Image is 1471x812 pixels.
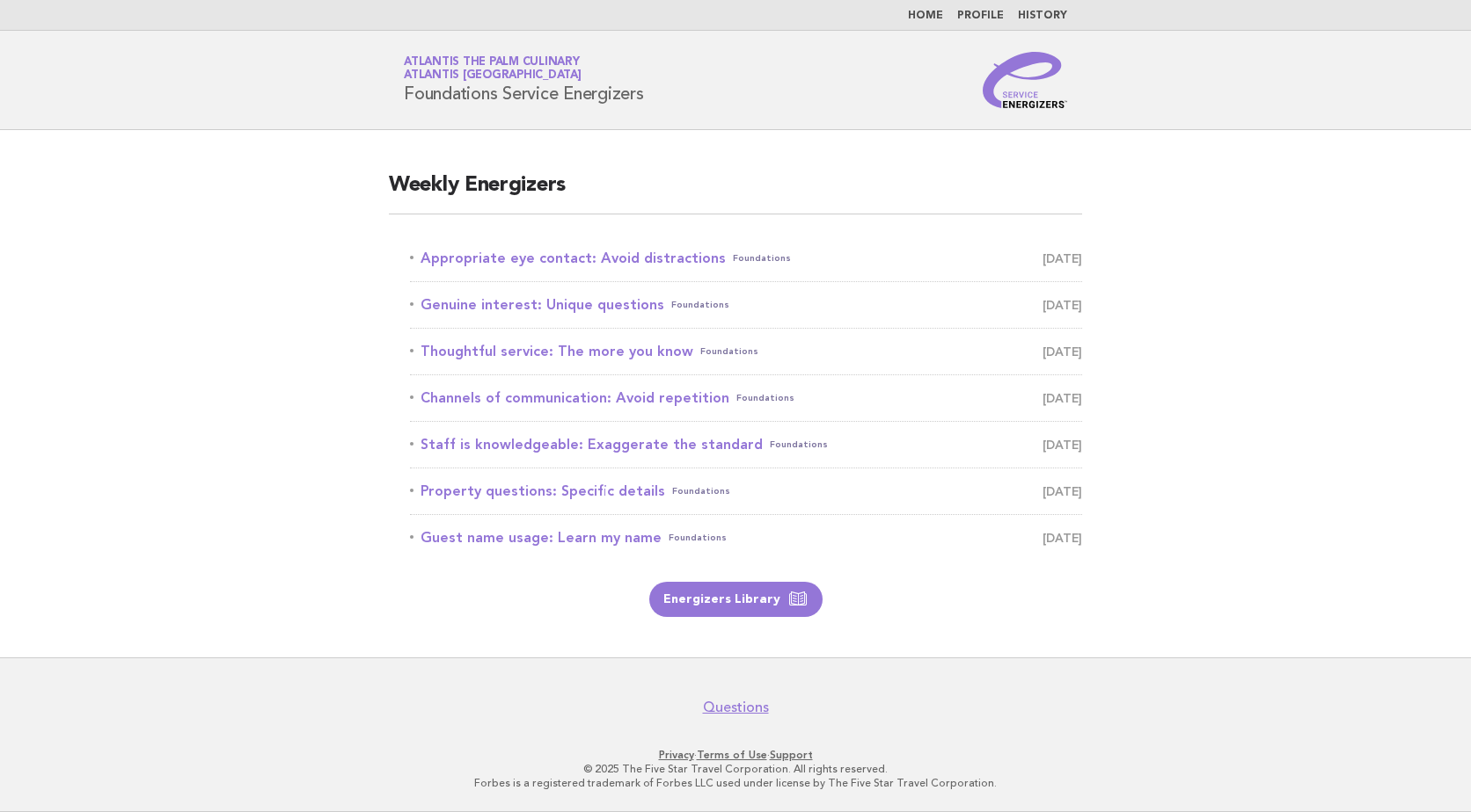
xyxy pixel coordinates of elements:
[410,432,1082,457] a: Staff is knowledgeable: Exaggerate the standardFoundations [DATE]
[1043,293,1082,317] span: [DATE]
[733,246,791,271] span: Foundations
[410,339,1082,364] a: Thoughtful service: The more you knowFoundations [DATE]
[957,11,1004,21] a: Profile
[404,57,644,103] h1: Foundations Service Energizers
[908,11,943,21] a: Home
[1043,246,1082,271] span: [DATE]
[404,56,582,81] a: Atlantis The Palm CulinaryAtlantis [GEOGRAPHIC_DATA]
[770,432,828,457] span: Foundations
[672,479,730,504] span: Foundations
[983,52,1067,108] img: Service Energizers
[1043,432,1082,457] span: [DATE]
[410,293,1082,317] a: Genuine interest: Unique questionsFoundations [DATE]
[736,386,794,410] span: Foundations
[410,526,1082,550] a: Guest name usage: Learn my nameFoundations [DATE]
[659,749,694,761] a: Privacy
[700,339,758,364] span: Foundations
[404,70,582,82] span: Atlantis [GEOGRAPHIC_DATA]
[410,479,1082,504] a: Property questions: Specific detailsFoundations [DATE]
[197,762,1274,776] p: © 2025 The Five Star Travel Corporation. All rights reserved.
[649,582,823,617] a: Energizers Library
[1043,339,1082,364] span: [DATE]
[1018,11,1067,21] a: History
[697,749,767,761] a: Terms of Use
[703,699,769,716] a: Questions
[389,171,1082,214] h2: Weekly Energizers
[770,749,813,761] a: Support
[1043,479,1082,504] span: [DATE]
[410,246,1082,271] a: Appropriate eye contact: Avoid distractionsFoundations [DATE]
[197,776,1274,790] p: Forbes is a registered trademark of Forbes LLC used under license by The Five Star Travel Corpora...
[1043,526,1082,550] span: [DATE]
[197,748,1274,762] p: · ·
[671,293,729,317] span: Foundations
[1043,386,1082,410] span: [DATE]
[669,526,727,550] span: Foundations
[410,386,1082,410] a: Channels of communication: Avoid repetitionFoundations [DATE]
